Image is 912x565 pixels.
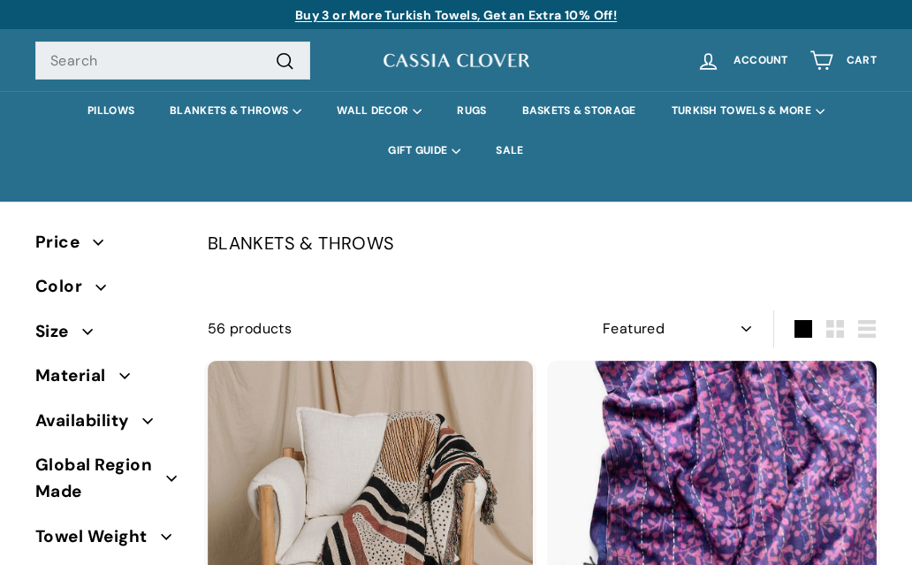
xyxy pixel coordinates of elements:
summary: WALL DECOR [319,91,439,131]
input: Search [35,42,310,80]
button: Availability [35,403,179,447]
button: Global Region Made [35,447,179,519]
a: BASKETS & STORAGE [505,91,654,131]
button: Towel Weight [35,519,179,563]
span: Cart [847,55,877,66]
span: Availability [35,408,142,434]
span: Towel Weight [35,523,161,550]
button: Size [35,314,179,358]
p: BLANKETS & THROWS [208,229,877,257]
span: Account [733,55,788,66]
a: Buy 3 or More Turkish Towels, Get an Extra 10% Off! [295,7,617,23]
summary: TURKISH TOWELS & MORE [654,91,842,131]
a: PILLOWS [70,91,152,131]
button: Color [35,269,179,313]
span: Price [35,229,93,256]
a: Account [686,34,799,87]
span: Global Region Made [35,452,166,506]
summary: GIFT GUIDE [370,131,478,171]
div: 56 products [208,317,543,340]
span: Color [35,273,95,300]
a: Cart [799,34,887,87]
summary: BLANKETS & THROWS [152,91,319,131]
button: Material [35,358,179,402]
button: Price [35,225,179,269]
span: Size [35,318,82,345]
a: SALE [478,131,541,171]
span: Material [35,363,119,389]
a: RUGS [439,91,504,131]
